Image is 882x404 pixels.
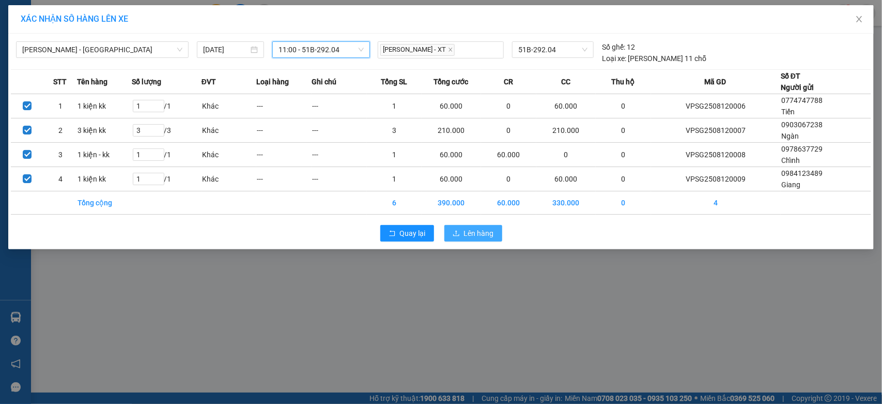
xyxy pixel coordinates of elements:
td: --- [312,118,367,143]
td: 1 [367,167,422,191]
td: --- [256,94,312,118]
div: Số ĐT Người gửi [781,70,814,93]
span: E11, Đường số 8, Khu dân cư Nông [GEOGRAPHIC_DATA], Kv.[GEOGRAPHIC_DATA], [GEOGRAPHIC_DATA] [29,18,98,65]
span: Số ghế: [602,41,625,53]
td: 3 [44,143,77,167]
span: STT [53,76,67,87]
span: close [855,15,863,23]
span: [PERSON_NAME] [29,7,92,17]
span: Loại xe: [602,53,626,64]
td: 2 [44,118,77,143]
td: Tổng cộng [77,191,132,215]
td: 4 [651,191,781,215]
span: Chỉnh [781,156,800,164]
td: 60.000 [422,94,481,118]
span: Loại hàng [256,76,289,87]
span: [PERSON_NAME] - XT [380,44,455,56]
span: 0978637729 [781,145,823,153]
td: Khác [202,167,257,191]
td: 0 [596,191,651,215]
td: --- [312,167,367,191]
td: 0 [596,94,651,118]
td: 0 [481,94,536,118]
td: VPSG2508120007 [651,118,781,143]
span: Giang [781,181,800,189]
button: uploadLên hàng [444,225,502,242]
span: Quay lại [400,228,426,239]
td: --- [312,94,367,118]
span: Tổng SL [381,76,407,87]
td: 6 [367,191,422,215]
td: --- [256,143,312,167]
span: 51B-292.04 [518,42,587,57]
span: 11:00 - 51B-292.04 [278,42,363,57]
td: 60.000 [422,143,481,167]
td: 3 kiện kk [77,118,132,143]
td: Khác [202,94,257,118]
span: GỬI KHÁCH HÀNG [107,39,212,53]
td: 1 [367,143,422,167]
span: rollback [389,230,396,238]
td: 0 [596,167,651,191]
span: ĐVT [202,76,216,87]
td: / 1 [132,167,202,191]
span: Số lượng [132,76,162,87]
td: 0 [536,143,596,167]
td: 1 kiện kk [77,94,132,118]
td: --- [256,118,312,143]
span: close [448,47,453,52]
span: CC [561,76,570,87]
td: 60.000 [481,143,536,167]
span: Mã GD [705,76,726,87]
td: 0 [481,118,536,143]
td: 0 [596,118,651,143]
span: Ghi chú [312,76,336,87]
td: / 1 [132,143,202,167]
td: 1 [367,94,422,118]
div: [PERSON_NAME] 11 chỗ [602,53,706,64]
input: 12/08/2025 [203,44,249,55]
td: 390.000 [422,191,481,215]
img: logo [5,31,28,62]
td: VPSG2508120008 [651,143,781,167]
div: 12 [602,41,635,53]
td: 60.000 [422,167,481,191]
span: 0774747788 [781,96,823,104]
td: VPSG2508120006 [651,94,781,118]
span: Thu hộ [611,76,635,87]
td: Khác [202,118,257,143]
span: upload [453,230,460,238]
span: XÁC NHẬN SỐ HÀNG LÊN XE [21,14,128,24]
span: CR [504,76,513,87]
td: 210.000 [422,118,481,143]
td: 330.000 [536,191,596,215]
td: Khác [202,143,257,167]
td: --- [256,167,312,191]
td: 3 [367,118,422,143]
td: / 3 [132,118,202,143]
span: Tổng cước [434,76,469,87]
td: 0 [596,143,651,167]
span: Hồ Chí Minh - Cần Thơ [22,42,182,57]
span: Lên hàng [464,228,494,239]
span: Tên hàng [77,76,107,87]
td: 0 [481,167,536,191]
span: Tiến [781,108,795,116]
span: Ngàn [781,132,799,140]
td: 210.000 [536,118,596,143]
td: 60.000 [536,167,596,191]
td: 4 [44,167,77,191]
td: --- [312,143,367,167]
td: 1 [44,94,77,118]
td: VPSG2508120009 [651,167,781,191]
td: / 1 [132,94,202,118]
td: 1 kiện kk [77,167,132,191]
button: Close [845,5,874,34]
td: 1 kiện - kk [77,143,132,167]
span: 0903067238 [781,121,823,129]
td: 60.000 [481,191,536,215]
button: rollbackQuay lại [380,225,434,242]
span: 1900 8181 [29,66,60,74]
span: 0984123489 [781,169,823,177]
td: 60.000 [536,94,596,118]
